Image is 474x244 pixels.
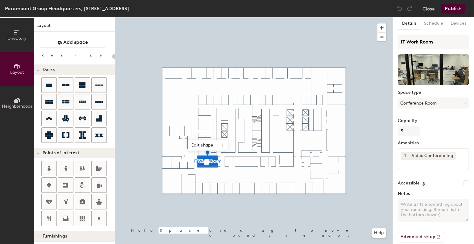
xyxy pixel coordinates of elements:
[2,104,32,109] span: Neighborhoods
[420,17,447,30] button: Schedule
[422,4,435,14] button: Close
[398,191,469,196] label: Notes
[441,4,465,14] button: Publish
[398,232,444,242] button: Advanced setup
[63,39,88,45] span: Add space
[398,97,469,109] button: Conference Room
[447,17,470,30] button: Devices
[188,140,217,151] span: Edit shape
[398,181,420,186] label: Accessible
[404,153,406,159] span: 1
[397,6,403,12] img: Undo
[401,152,409,160] button: 1
[34,22,115,32] h1: Layout
[398,141,469,146] label: Amenities
[43,234,67,239] span: Furnishings
[43,67,55,72] span: Desks
[372,228,386,238] button: Help
[409,152,456,160] div: Video Conferencing
[5,5,129,12] div: Paramount Group Headquarters, [STREET_ADDRESS]
[398,17,420,30] button: Details
[398,90,469,95] label: Space type
[406,6,413,12] img: Redo
[398,118,469,123] label: Capacity
[41,53,110,58] div: Resize
[398,54,469,85] img: The space named IT Work Room
[43,151,79,155] span: Points of Interest
[10,70,24,75] span: Layout
[7,36,27,41] span: Directory
[39,37,106,48] button: Add space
